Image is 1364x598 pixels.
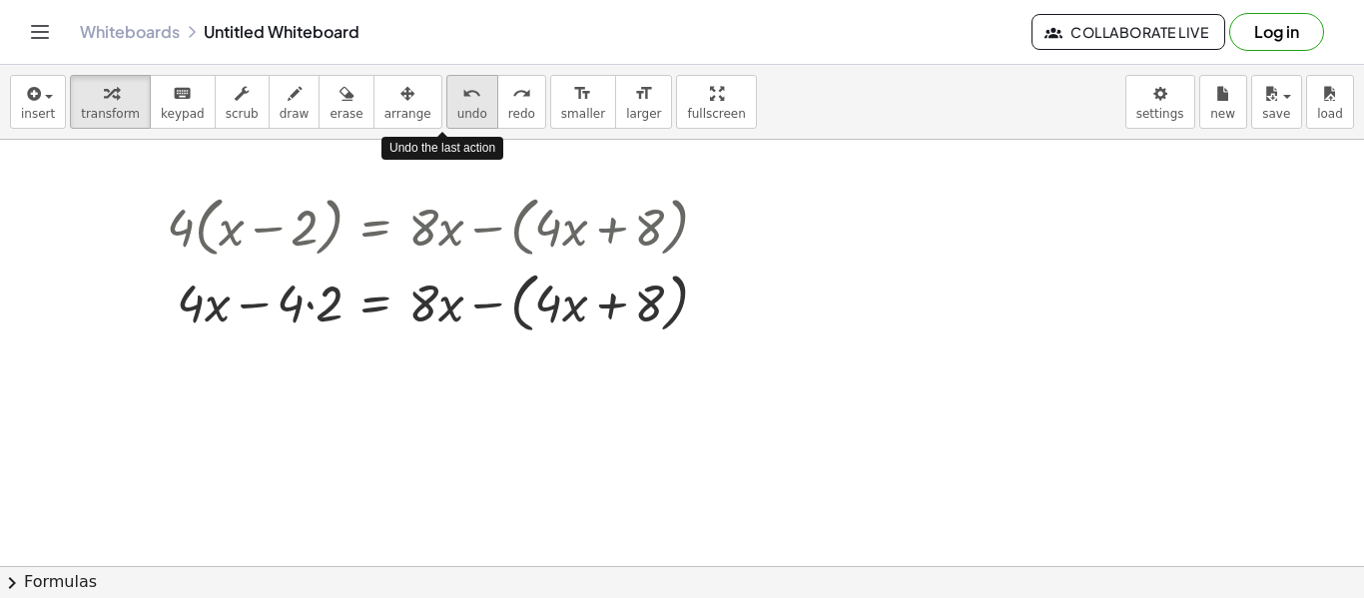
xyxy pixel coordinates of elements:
button: transform [70,75,151,129]
span: settings [1136,107,1184,121]
button: undoundo [446,75,498,129]
span: draw [280,107,310,121]
button: save [1251,75,1302,129]
button: insert [10,75,66,129]
button: scrub [215,75,270,129]
span: load [1317,107,1343,121]
i: undo [462,82,481,106]
span: smaller [561,107,605,121]
span: transform [81,107,140,121]
button: Log in [1229,13,1324,51]
i: keyboard [173,82,192,106]
i: format_size [573,82,592,106]
button: new [1199,75,1247,129]
span: save [1262,107,1290,121]
span: arrange [384,107,431,121]
button: Toggle navigation [24,16,56,48]
button: keyboardkeypad [150,75,216,129]
button: settings [1125,75,1195,129]
i: redo [512,82,531,106]
span: undo [457,107,487,121]
span: fullscreen [687,107,745,121]
button: erase [319,75,373,129]
span: redo [508,107,535,121]
button: arrange [373,75,442,129]
span: scrub [226,107,259,121]
button: format_sizesmaller [550,75,616,129]
div: Undo the last action [381,137,503,160]
button: Collaborate Live [1031,14,1225,50]
a: Whiteboards [80,22,180,42]
span: erase [330,107,362,121]
span: insert [21,107,55,121]
button: draw [269,75,321,129]
button: fullscreen [676,75,756,129]
button: load [1306,75,1354,129]
span: keypad [161,107,205,121]
span: larger [626,107,661,121]
button: redoredo [497,75,546,129]
span: new [1210,107,1235,121]
button: format_sizelarger [615,75,672,129]
span: Collaborate Live [1048,23,1208,41]
i: format_size [634,82,653,106]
